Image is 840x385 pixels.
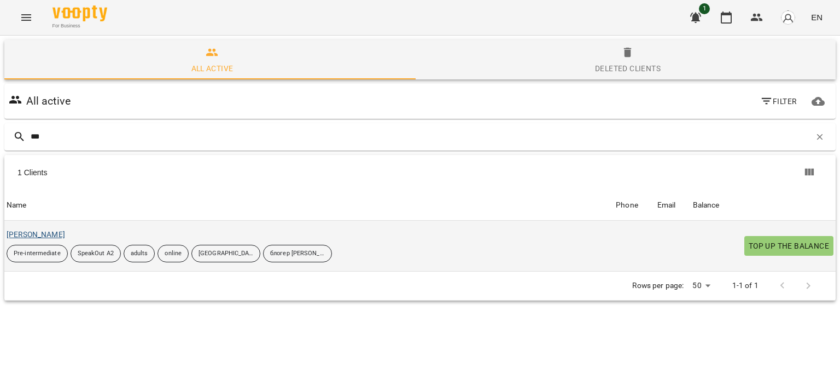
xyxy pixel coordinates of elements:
div: [GEOGRAPHIC_DATA] [191,245,260,262]
p: online [165,249,182,258]
p: [GEOGRAPHIC_DATA] [199,249,253,258]
div: All active [191,62,234,75]
div: Sort [616,199,638,212]
button: Top up the balance [744,236,833,256]
span: Balance [693,199,833,212]
button: Columns view [796,159,822,186]
div: Deleted clients [595,62,661,75]
a: [PERSON_NAME] [7,230,65,239]
p: Pre-intermediate [14,249,61,258]
p: 1-1 of 1 [732,280,759,291]
div: Email [657,199,676,212]
div: SpeakOut A2 [71,245,121,262]
button: Menu [13,4,39,31]
img: avatar_s.png [780,10,796,25]
div: 50 [688,278,714,294]
span: Email [657,199,689,212]
div: Name [7,199,27,212]
div: Balance [693,199,720,212]
p: SpeakOut A2 [78,249,114,258]
div: Sort [657,199,676,212]
span: Phone [616,199,653,212]
span: EN [811,12,822,23]
span: For Business [52,22,107,30]
span: Name [7,199,611,212]
button: Filter [756,91,801,111]
div: Phone [616,199,638,212]
p: adults [131,249,148,258]
span: Filter [760,95,797,108]
img: Voopty Logo [52,5,107,21]
div: Sort [7,199,27,212]
div: adults [124,245,155,262]
div: Table Toolbar [4,155,836,190]
div: Sort [693,199,720,212]
h6: All active [26,93,71,110]
p: блогер [PERSON_NAME] [270,249,325,258]
div: 1 Clients [17,167,422,178]
p: Rows per page: [632,280,684,291]
span: 1 [699,3,710,14]
div: online [157,245,189,262]
button: EN [807,7,827,27]
div: блогер [PERSON_NAME] [263,245,332,262]
span: Top up the balance [749,239,829,252]
div: Pre-intermediate [7,245,68,262]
